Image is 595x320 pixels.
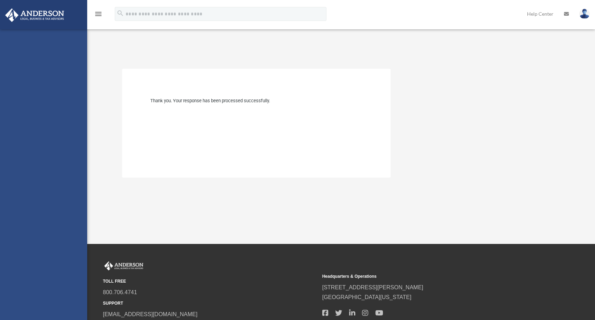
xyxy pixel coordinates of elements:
[322,284,423,290] a: [STREET_ADDRESS][PERSON_NAME]
[116,9,124,17] i: search
[3,8,66,22] img: Anderson Advisors Platinum Portal
[322,273,537,280] small: Headquarters & Operations
[103,261,145,270] img: Anderson Advisors Platinum Portal
[150,97,339,149] div: Thank you. Your response has been processed successfully.
[322,294,412,300] a: [GEOGRAPHIC_DATA][US_STATE]
[103,300,317,307] small: SUPPORT
[579,9,590,19] img: User Pic
[94,12,103,18] a: menu
[103,278,317,285] small: TOLL FREE
[94,10,103,18] i: menu
[103,289,137,295] a: 800.706.4741
[103,311,197,317] a: [EMAIL_ADDRESS][DOMAIN_NAME]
